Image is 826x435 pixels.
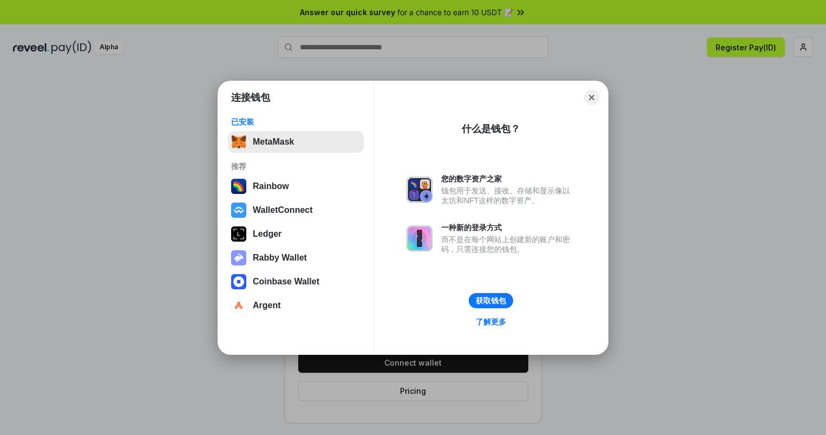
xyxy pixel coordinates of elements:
button: MetaMask [228,131,364,153]
div: 而不是在每个网站上创建新的账户和密码，只需连接您的钱包。 [441,235,575,254]
button: Ledger [228,223,364,245]
button: 获取钱包 [469,293,513,308]
h1: 连接钱包 [231,91,270,104]
div: 一种新的登录方式 [441,223,575,232]
div: Rabby Wallet [253,253,307,263]
div: 钱包用于发送、接收、存储和显示像以太坊和NFT这样的数字资产。 [441,186,575,205]
div: 已安装 [231,117,360,127]
button: Close [584,90,599,105]
img: svg+xml,%3Csvg%20xmlns%3D%22http%3A%2F%2Fwww.w3.org%2F2000%2Fsvg%22%20width%3D%2228%22%20height%3... [231,226,246,242]
img: svg+xml,%3Csvg%20width%3D%22120%22%20height%3D%22120%22%20viewBox%3D%220%200%20120%20120%22%20fil... [231,179,246,194]
img: svg+xml,%3Csvg%20xmlns%3D%22http%3A%2F%2Fwww.w3.org%2F2000%2Fsvg%22%20fill%3D%22none%22%20viewBox... [231,250,246,265]
img: svg+xml,%3Csvg%20width%3D%2228%22%20height%3D%2228%22%20viewBox%3D%220%200%2028%2028%22%20fill%3D... [231,274,246,289]
div: 推荐 [231,161,360,171]
button: Coinbase Wallet [228,271,364,293]
div: Rainbow [253,181,289,191]
img: svg+xml,%3Csvg%20xmlns%3D%22http%3A%2F%2Fwww.w3.org%2F2000%2Fsvg%22%20fill%3D%22none%22%20viewBox... [407,177,432,203]
button: Rainbow [228,176,364,197]
div: MetaMask [253,137,294,147]
div: Ledger [253,229,281,239]
img: svg+xml,%3Csvg%20width%3D%2228%22%20height%3D%2228%22%20viewBox%3D%220%200%2028%2028%22%20fill%3D... [231,298,246,313]
div: Argent [253,301,281,310]
button: Argent [228,295,364,316]
img: svg+xml,%3Csvg%20fill%3D%22none%22%20height%3D%2233%22%20viewBox%3D%220%200%2035%2033%22%20width%... [231,134,246,150]
div: WalletConnect [253,205,313,215]
div: 获取钱包 [476,296,506,306]
img: svg+xml,%3Csvg%20width%3D%2228%22%20height%3D%2228%22%20viewBox%3D%220%200%2028%2028%22%20fill%3D... [231,203,246,218]
div: 了解更多 [476,317,506,327]
button: Rabby Wallet [228,247,364,269]
div: 什么是钱包？ [462,122,520,135]
button: WalletConnect [228,199,364,221]
img: svg+xml,%3Csvg%20xmlns%3D%22http%3A%2F%2Fwww.w3.org%2F2000%2Fsvg%22%20fill%3D%22none%22%20viewBox... [407,225,432,251]
a: 了解更多 [469,315,513,329]
div: 您的数字资产之家 [441,174,575,184]
div: Coinbase Wallet [253,277,319,287]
